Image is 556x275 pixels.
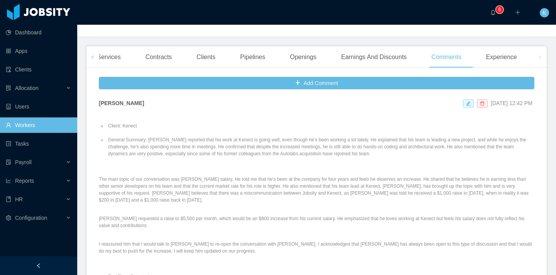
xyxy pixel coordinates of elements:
i: icon: left [91,55,95,59]
i: icon: edit [466,101,471,106]
p: 6 [498,6,501,14]
a: icon: robotUsers [6,99,71,114]
span: Payroll [15,159,32,165]
p: I reassured him that I would talk to [PERSON_NAME] to re-open the conversation with [PERSON_NAME]... [99,241,534,255]
i: icon: setting [6,215,11,221]
span: K [542,8,546,17]
div: Contracts [139,46,178,68]
a: icon: userWorkers [6,117,71,133]
div: Openings [284,46,323,68]
i: icon: bell [490,10,496,15]
li: General Summary: [PERSON_NAME] reported that his work at Kenect is going well, even though he's b... [107,136,534,157]
span: HR [15,196,23,202]
a: icon: pie-chartDashboard [6,25,71,40]
i: icon: book [6,197,11,202]
span: Allocation [15,85,39,91]
span: [DATE] 12:42 PM [491,100,532,106]
button: icon: plusAdd Comment [99,77,534,89]
i: icon: solution [6,85,11,91]
li: Client: Kenect [107,122,534,129]
div: Experience [480,46,523,68]
p: [PERSON_NAME] requested a raise to $5,500 per month, which would be an $800 increase from his cur... [99,215,534,229]
i: icon: plus [515,10,520,15]
div: Pipelines [234,46,271,68]
span: Configuration [15,215,47,221]
a: icon: appstoreApps [6,43,71,59]
div: Comments [425,46,467,68]
a: icon: profileTasks [6,136,71,151]
i: icon: delete [480,101,485,106]
div: Clients [190,46,222,68]
div: Services [91,46,127,68]
i: icon: right [538,55,542,59]
i: icon: file-protect [6,160,11,165]
a: icon: auditClients [6,62,71,77]
i: icon: line-chart [6,178,11,183]
p: The main topic of our conversation was [PERSON_NAME] salary. He told me that he's been at the com... [99,176,534,204]
sup: 6 [496,6,503,14]
span: Reports [15,178,34,184]
strong: [PERSON_NAME] [99,100,144,106]
div: Earnings And Discounts [335,46,413,68]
